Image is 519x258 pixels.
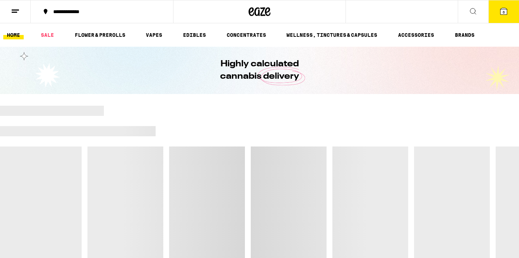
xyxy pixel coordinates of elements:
[394,31,438,39] a: ACCESSORIES
[142,31,166,39] a: VAPES
[3,31,24,39] a: HOME
[488,0,519,23] button: 6
[451,31,478,39] button: BRANDS
[503,10,505,14] span: 6
[71,31,129,39] a: FLOWER & PREROLLS
[223,31,270,39] a: CONCENTRATES
[179,31,210,39] a: EDIBLES
[199,58,320,83] h1: Highly calculated cannabis delivery
[283,31,381,39] a: WELLNESS, TINCTURES & CAPSULES
[37,31,58,39] a: SALE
